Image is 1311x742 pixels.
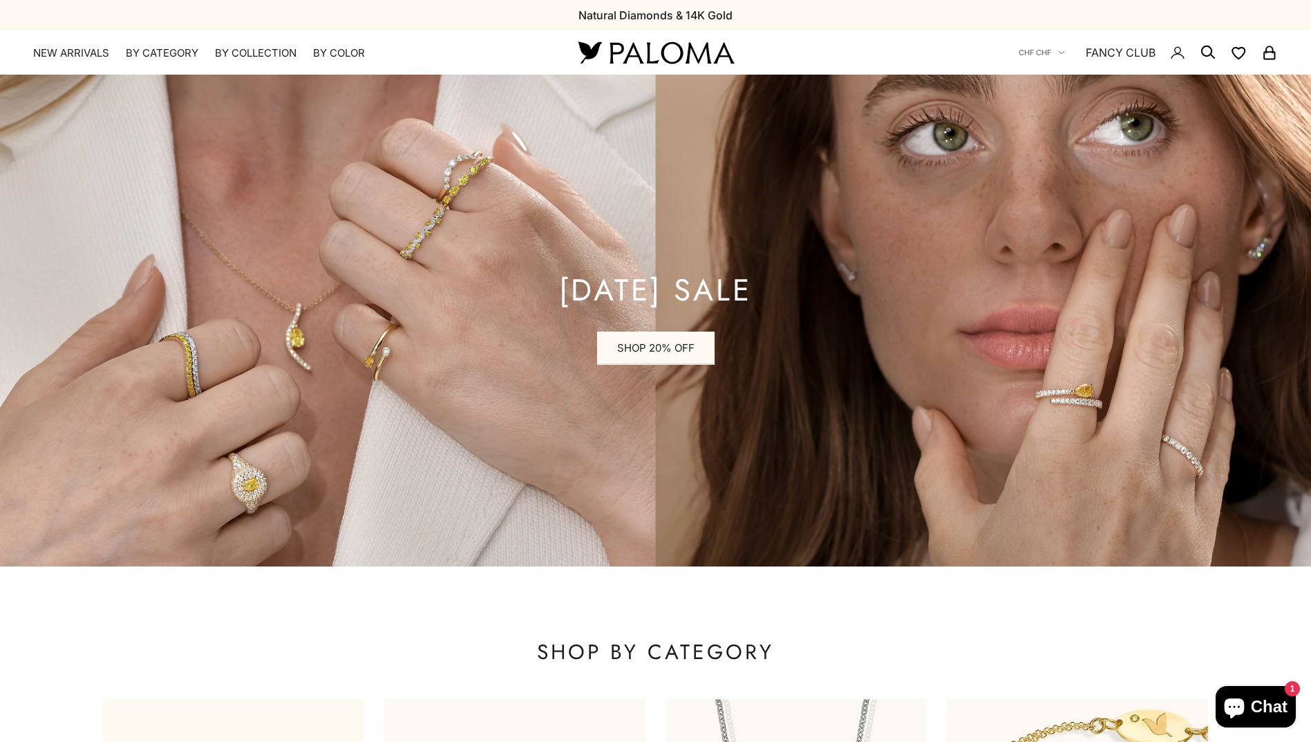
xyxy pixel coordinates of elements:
nav: Primary navigation [33,46,545,60]
a: NEW ARRIVALS [33,46,109,60]
inbox-online-store-chat: Shopify online store chat [1211,686,1300,731]
summary: By Collection [215,46,296,60]
p: SHOP BY CATEGORY [103,638,1208,666]
summary: By Category [126,46,198,60]
summary: By Color [313,46,365,60]
p: Natural Diamonds & 14K Gold [578,6,733,24]
p: [DATE] sale [559,276,752,304]
a: FANCY CLUB [1086,44,1156,61]
span: CHF CHF [1019,46,1051,59]
nav: Secondary navigation [1019,30,1278,75]
a: SHOP 20% OFF [597,332,715,365]
button: CHF CHF [1019,46,1065,59]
